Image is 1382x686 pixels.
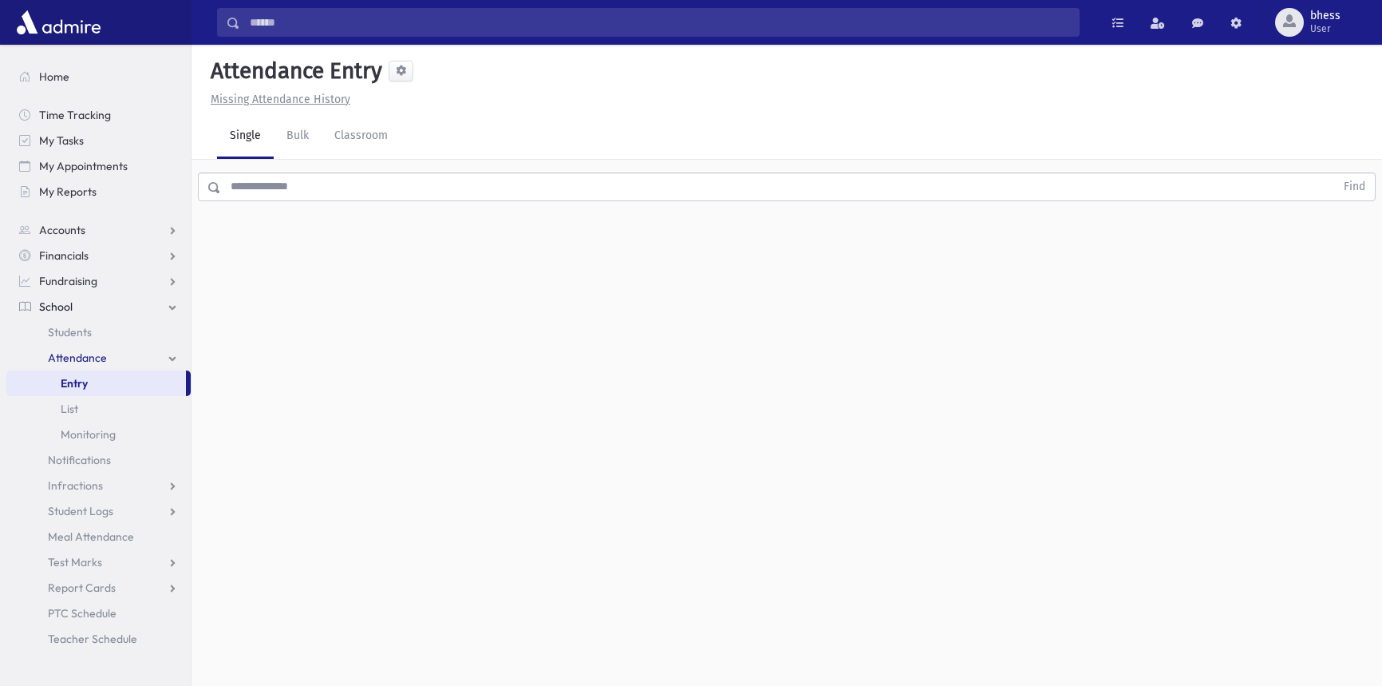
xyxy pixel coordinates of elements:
a: Financials [6,243,191,268]
a: Time Tracking [6,102,191,128]
a: Infractions [6,473,191,498]
a: Attendance [6,345,191,371]
a: Student Logs [6,498,191,524]
a: Accounts [6,217,191,243]
span: User [1310,22,1341,35]
span: Meal Attendance [48,529,134,544]
span: School [39,299,73,314]
span: bhess [1310,10,1341,22]
span: My Tasks [39,133,84,148]
a: Notifications [6,447,191,473]
span: Student Logs [48,504,113,518]
span: Notifications [48,453,111,467]
a: Missing Attendance History [204,93,350,106]
span: Financials [39,248,89,263]
span: Test Marks [48,555,102,569]
a: My Reports [6,179,191,204]
span: Students [48,325,92,339]
span: Home [39,69,69,84]
a: Teacher Schedule [6,626,191,652]
a: Report Cards [6,575,191,601]
span: Teacher Schedule [48,632,137,646]
a: Students [6,319,191,345]
span: Accounts [39,223,85,237]
span: My Appointments [39,159,128,173]
a: Meal Attendance [6,524,191,549]
span: Entry [61,376,88,391]
button: Find [1334,173,1375,200]
a: Entry [6,371,186,396]
span: PTC Schedule [48,606,116,621]
a: Bulk [274,114,322,159]
a: Single [217,114,274,159]
img: AdmirePro [13,6,105,38]
h5: Attendance Entry [204,57,382,85]
a: My Appointments [6,153,191,179]
a: Monitoring [6,422,191,447]
span: Report Cards [48,581,116,595]
a: My Tasks [6,128,191,153]
span: My Reports [39,184,97,199]
span: List [61,402,78,416]
a: Fundraising [6,268,191,294]
span: Fundraising [39,274,97,288]
u: Missing Attendance History [211,93,350,106]
a: Classroom [322,114,401,159]
a: PTC Schedule [6,601,191,626]
span: Time Tracking [39,108,111,122]
a: School [6,294,191,319]
span: Monitoring [61,427,116,442]
span: Attendance [48,351,107,365]
a: Test Marks [6,549,191,575]
input: Search [240,8,1079,37]
a: Home [6,64,191,89]
span: Infractions [48,478,103,493]
a: List [6,396,191,422]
